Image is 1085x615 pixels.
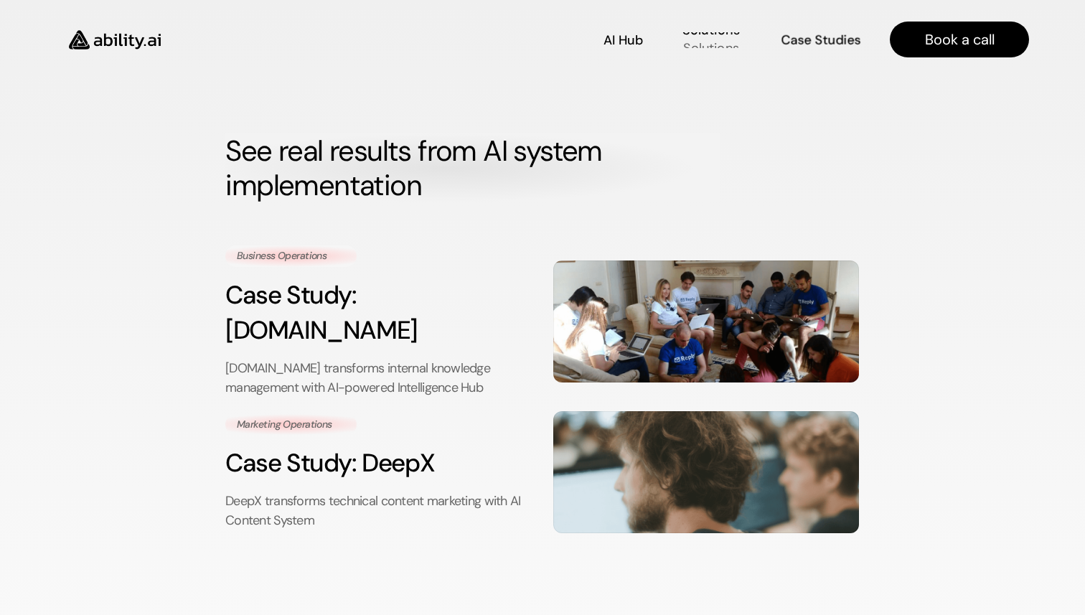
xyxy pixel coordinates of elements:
[225,446,532,482] h3: Case Study: DeepX
[225,492,532,531] p: DeepX transforms technical content marketing with AI Content System
[603,27,643,52] a: AI Hub
[925,29,995,50] p: Book a call
[225,358,532,397] p: [DOMAIN_NAME] transforms internal knowledge management with AI-powered Intelligence Hub
[682,27,741,52] a: SolutionsSolutions
[603,32,643,50] p: AI Hub
[181,22,1029,57] nav: Main navigation
[225,245,859,398] a: Business OperationsCase Study: [DOMAIN_NAME][DOMAIN_NAME] transforms internal knowledge managemen...
[225,411,859,533] a: Marketing OperationsCase Study: DeepXDeepX transforms technical content marketing with AI Content...
[890,22,1029,57] a: Book a call
[684,39,740,57] p: Solutions
[780,27,861,52] a: Case Studies
[225,277,532,347] h3: Case Study: [DOMAIN_NAME]
[237,249,345,263] p: Business Operations
[682,21,740,39] p: Solutions
[781,31,860,49] p: Case Studies
[225,132,609,204] strong: See real results from AI system implementation
[237,418,345,432] p: Marketing Operations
